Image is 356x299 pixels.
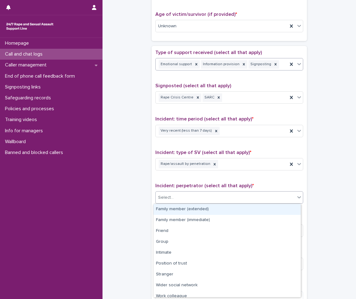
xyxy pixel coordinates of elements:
span: Incident: time period (select all that apply) [155,116,253,121]
div: Position of trust [153,258,301,269]
div: Stranger [153,269,301,280]
div: Select... [158,194,174,201]
p: Policies and processes [2,106,59,112]
div: Friend [153,226,301,237]
p: Wallboard [2,139,31,145]
p: Call and chat logs [2,51,48,57]
p: Homepage [2,40,34,46]
div: Information provision [201,60,240,69]
p: Training videos [2,117,42,123]
span: Type of support received (select all that apply) [155,50,262,55]
span: Incident: type of SV (select all that apply) [155,150,251,155]
div: Signposting [249,60,272,69]
p: Signposting links [2,84,46,90]
span: Unknown [158,23,176,29]
div: Rape Crisis Centre [159,93,194,102]
div: Intimate [153,247,301,258]
div: Very recent (less than 7 days) [159,127,213,135]
img: rhQMoQhaT3yELyF149Cw [5,20,55,33]
div: Wider social network [153,280,301,291]
p: Caller management [2,62,52,68]
div: Emotional support [159,60,193,69]
p: End of phone call feedback form [2,73,80,79]
div: Group [153,237,301,247]
span: Incident: perpetrator (select all that apply) [155,183,254,188]
div: SARC [203,93,215,102]
div: Rape/assault by penetration [159,160,211,168]
p: Info for managers [2,128,48,134]
p: Safeguarding records [2,95,56,101]
div: Family member (extended) [153,204,301,215]
span: Age of victim/survivor (if provided) [155,12,237,17]
p: Banned and blocked callers [2,150,68,156]
div: Family member (immediate) [153,215,301,226]
span: Signposted (select all that apply) [155,83,231,88]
